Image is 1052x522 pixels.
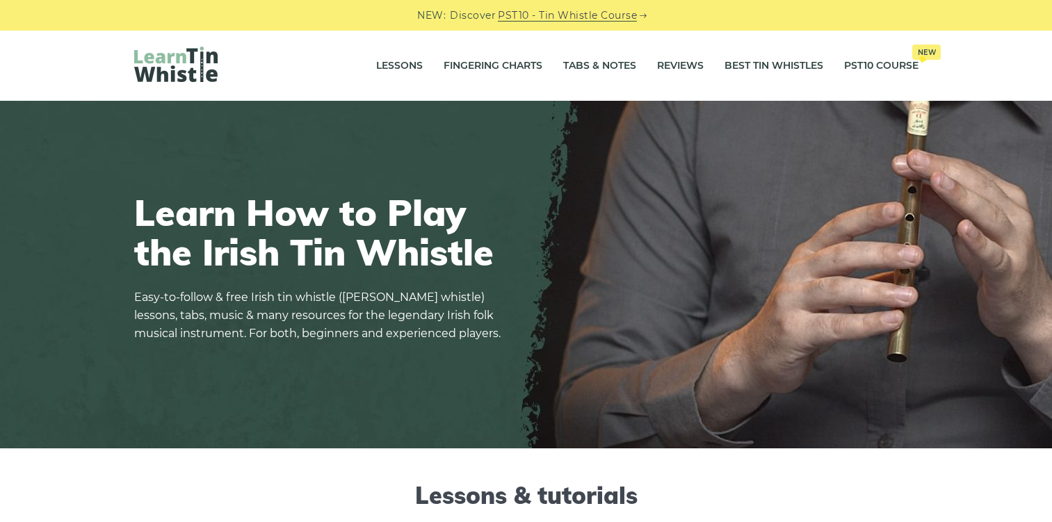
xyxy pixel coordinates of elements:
[657,49,704,83] a: Reviews
[725,49,823,83] a: Best Tin Whistles
[134,193,510,272] h1: Learn How to Play the Irish Tin Whistle
[844,49,919,83] a: PST10 CourseNew
[376,49,423,83] a: Lessons
[563,49,636,83] a: Tabs & Notes
[134,288,510,343] p: Easy-to-follow & free Irish tin whistle ([PERSON_NAME] whistle) lessons, tabs, music & many resou...
[134,47,218,82] img: LearnTinWhistle.com
[444,49,542,83] a: Fingering Charts
[912,44,941,60] span: New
